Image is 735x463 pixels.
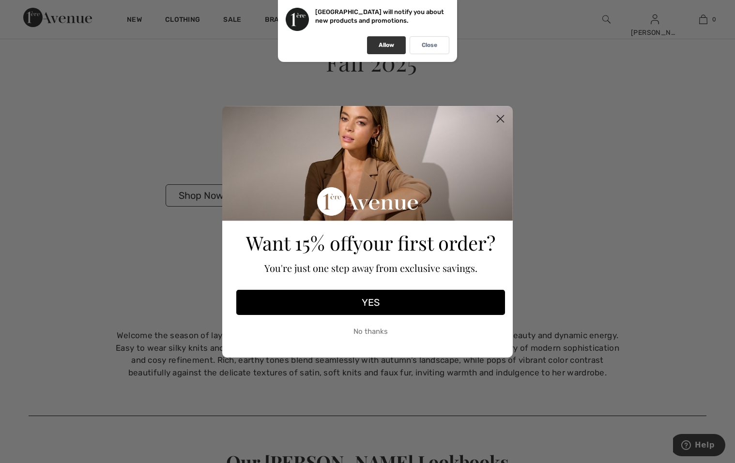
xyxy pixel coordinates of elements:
[353,230,495,255] span: your first order?
[236,290,505,315] button: YES
[492,110,509,127] button: Close dialog
[264,261,477,274] span: You're just one step away from exclusive savings.
[379,42,394,49] p: Allow
[246,230,353,255] span: Want 15% off
[236,320,505,344] button: No thanks
[422,42,437,49] p: Close
[22,7,42,15] span: Help
[315,8,444,24] p: [GEOGRAPHIC_DATA] will notify you about new products and promotions.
